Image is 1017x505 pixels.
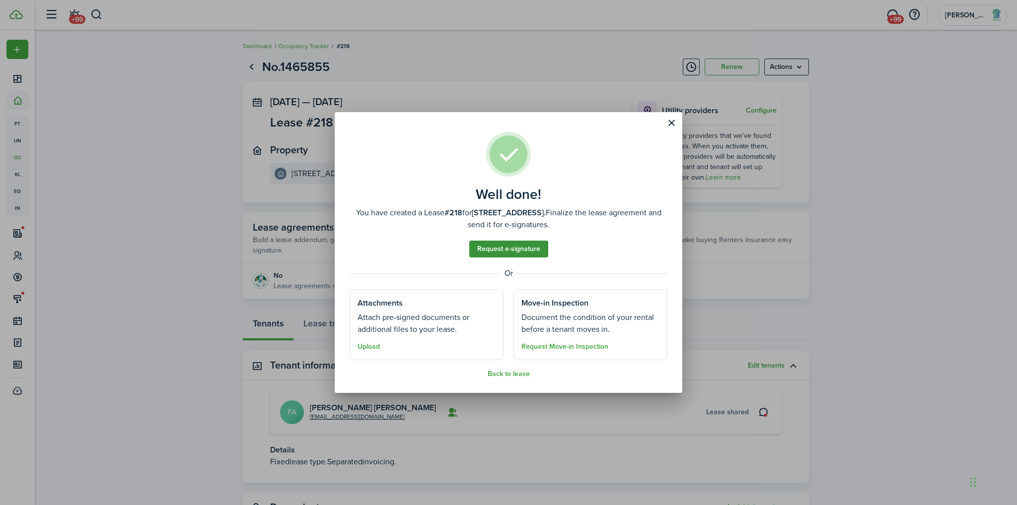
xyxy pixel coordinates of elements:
well-done-description: You have created a Lease for Finalize the lease agreement and send it for e-signatures. [350,207,667,231]
iframe: Chat Widget [852,398,1017,505]
well-done-section-description: Attach pre-signed documents or additional files to your lease. [358,312,496,335]
button: Upload [358,343,380,351]
b: [STREET_ADDRESS]. [472,207,546,218]
well-done-separator: Or [350,267,667,279]
button: Close modal [663,115,680,131]
a: Request e-signature [469,241,548,257]
well-done-section-title: Move-in Inspection [521,297,588,309]
well-done-title: Well done! [476,187,541,202]
well-done-section-description: Document the condition of your rental before a tenant moves in. [521,312,659,335]
b: #218 [444,207,462,218]
button: Request Move-in Inspection [521,343,608,351]
well-done-section-title: Attachments [358,297,403,309]
div: Drag [970,467,976,497]
button: Back to lease [488,370,530,378]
